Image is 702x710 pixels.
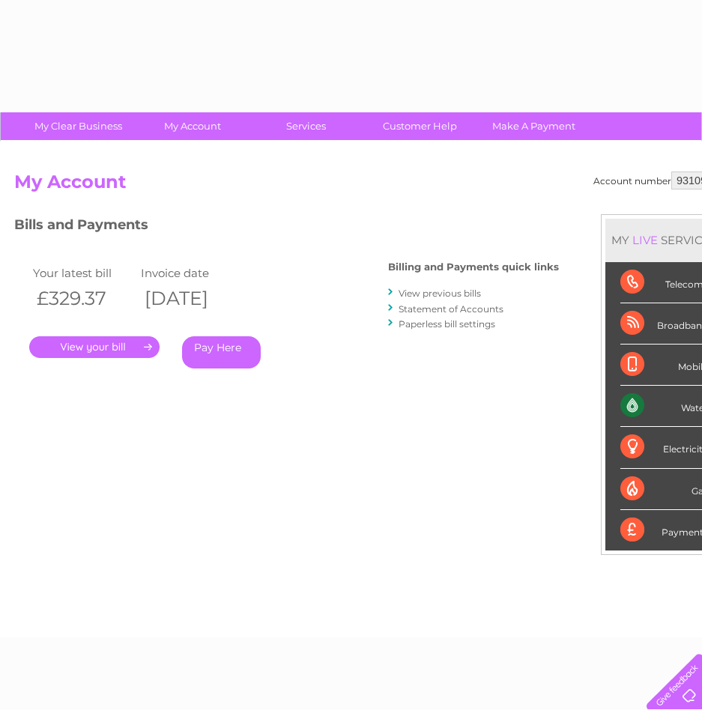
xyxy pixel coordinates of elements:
a: Services [244,112,368,140]
a: Statement of Accounts [399,303,503,315]
td: Your latest bill [29,263,137,283]
h3: Bills and Payments [14,214,559,240]
a: Customer Help [358,112,482,140]
a: Pay Here [182,336,261,368]
a: . [29,336,160,358]
h4: Billing and Payments quick links [388,261,559,273]
a: Make A Payment [472,112,596,140]
div: LIVE [629,233,661,247]
a: Paperless bill settings [399,318,495,330]
th: £329.37 [29,283,137,314]
th: [DATE] [137,283,245,314]
a: View previous bills [399,288,481,299]
td: Invoice date [137,263,245,283]
a: My Clear Business [16,112,140,140]
a: My Account [130,112,254,140]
